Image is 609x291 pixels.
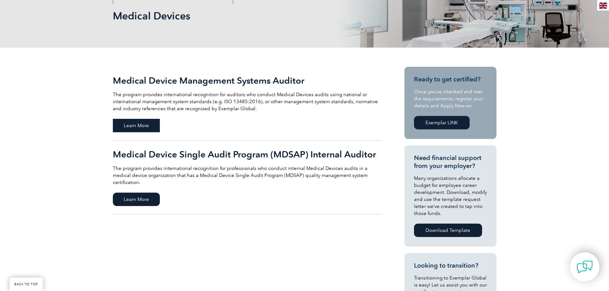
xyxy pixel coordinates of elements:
a: Download Template [414,224,482,237]
a: Medical Device Management Systems Auditor The program provides international recognition for audi... [113,67,381,141]
h1: Medical Devices [113,10,358,22]
img: contact-chat.png [577,259,593,275]
span: Learn More [113,193,160,206]
h2: Medical Device Management Systems Auditor [113,75,381,86]
h3: Ready to get certified? [414,75,487,83]
p: Many organizations allocate a budget for employee career development. Download, modify and use th... [414,175,487,217]
a: BACK TO TOP [10,278,43,291]
a: Medical Device Single Audit Program (MDSAP) Internal Auditor The program provides international r... [113,141,381,214]
h2: Medical Device Single Audit Program (MDSAP) Internal Auditor [113,149,381,159]
img: en [599,3,607,9]
a: Exemplar LINK [414,116,470,129]
p: The program provides international recognition for professionals who conduct internal Medical Dev... [113,165,381,186]
h3: Need financial support from your employer? [414,154,487,170]
span: Learn More [113,119,160,132]
p: Once you’ve checked and met the requirements, register your details and Apply Now on [414,88,487,109]
p: The program provides international recognition for auditors who conduct Medical Devices audits us... [113,91,381,112]
h3: Looking to transition? [414,262,487,270]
